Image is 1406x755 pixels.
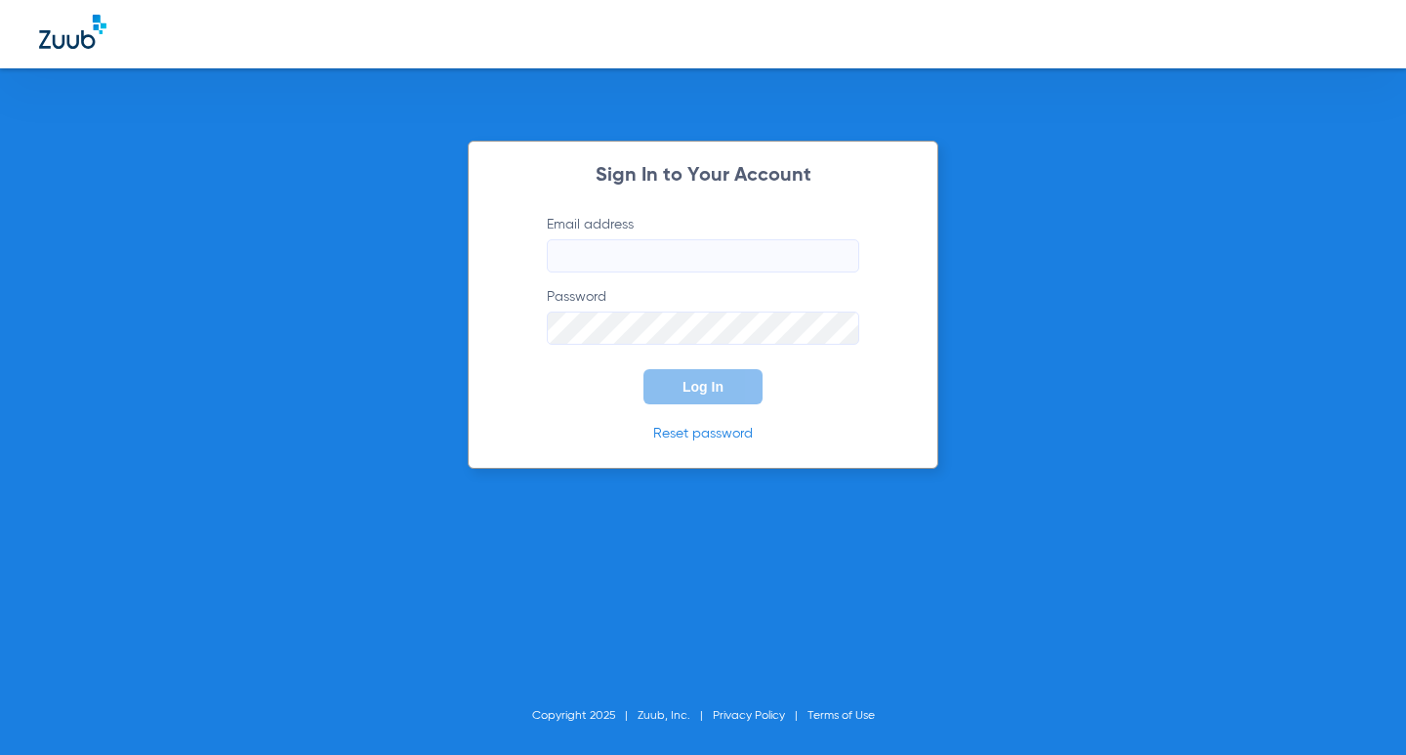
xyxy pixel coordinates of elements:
a: Terms of Use [807,710,875,722]
a: Reset password [653,427,753,440]
button: Log In [643,369,763,404]
li: Zuub, Inc. [638,706,713,726]
span: Log In [682,379,724,395]
label: Email address [547,215,859,273]
a: Privacy Policy [713,710,785,722]
label: Password [547,287,859,345]
iframe: Chat Widget [1308,661,1406,755]
input: Email address [547,239,859,273]
h2: Sign In to Your Account [517,166,889,186]
input: Password [547,312,859,345]
img: Zuub Logo [39,15,106,49]
li: Copyright 2025 [532,706,638,726]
